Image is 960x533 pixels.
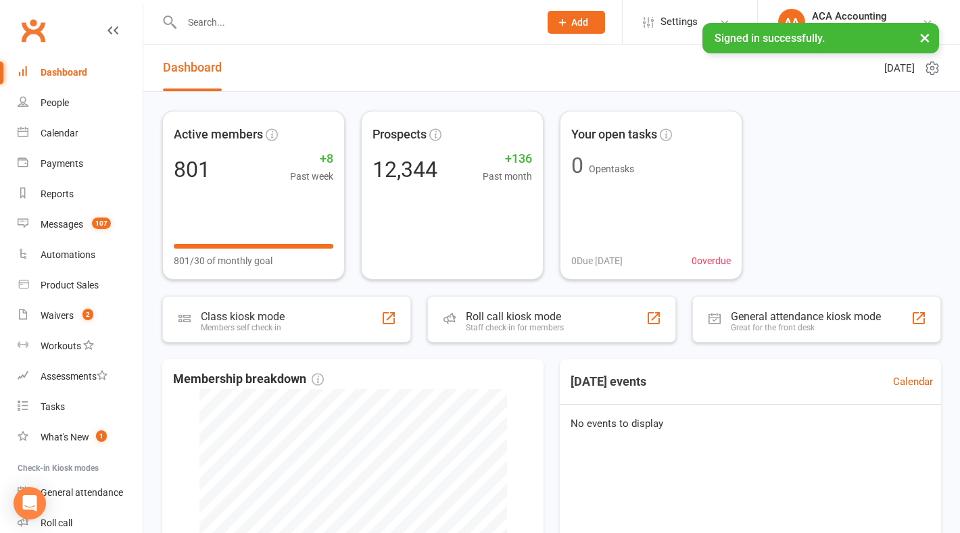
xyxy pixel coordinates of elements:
[18,57,143,88] a: Dashboard
[174,125,263,145] span: Active members
[778,9,805,36] div: AA
[893,374,933,390] a: Calendar
[589,163,634,174] span: Open tasks
[41,188,74,199] div: Reports
[466,323,564,332] div: Staff check-in for members
[571,125,657,145] span: Your open tasks
[41,371,107,382] div: Assessments
[812,10,887,22] div: ACA Accounting
[290,149,333,169] span: +8
[174,159,210,180] div: 801
[92,218,111,229] span: 107
[571,253,623,268] span: 0 Due [DATE]
[18,240,143,270] a: Automations
[18,331,143,361] a: Workouts
[16,14,50,47] a: Clubworx
[41,340,81,351] div: Workouts
[41,401,65,412] div: Tasks
[18,361,143,392] a: Assessments
[373,159,437,180] div: 12,344
[290,169,333,184] span: Past week
[483,149,532,169] span: +136
[201,323,285,332] div: Members self check-in
[41,432,89,442] div: What's New
[18,209,143,240] a: Messages 107
[41,67,87,78] div: Dashboard
[41,280,99,290] div: Product Sales
[41,128,78,138] div: Calendar
[18,149,143,179] a: Payments
[18,301,143,331] a: Waivers 2
[373,125,427,145] span: Prospects
[41,219,83,230] div: Messages
[201,310,285,323] div: Class kiosk mode
[731,323,881,332] div: Great for the front desk
[554,405,946,442] div: No events to display
[18,118,143,149] a: Calendar
[812,22,887,34] div: ACA Network
[466,310,564,323] div: Roll call kiosk mode
[41,249,95,260] div: Automations
[41,158,83,169] div: Payments
[548,11,605,34] button: Add
[731,310,881,323] div: General attendance kiosk mode
[571,155,583,176] div: 0
[82,309,93,320] span: 2
[571,17,588,28] span: Add
[41,97,69,108] div: People
[18,392,143,422] a: Tasks
[18,422,143,453] a: What's New1
[173,370,324,389] span: Membership breakdown
[483,169,532,184] span: Past month
[96,430,107,442] span: 1
[14,487,46,519] div: Open Intercom Messenger
[18,270,143,301] a: Product Sales
[163,45,222,91] a: Dashboard
[41,517,72,528] div: Roll call
[560,370,657,394] h3: [DATE] events
[18,179,143,209] a: Reports
[692,253,731,268] span: 0 overdue
[41,310,74,321] div: Waivers
[41,487,123,498] div: General attendance
[913,23,937,52] button: ×
[18,478,143,508] a: General attendance kiosk mode
[178,13,530,32] input: Search...
[715,32,825,45] span: Signed in successfully.
[174,253,272,268] span: 801/30 of monthly goal
[661,7,698,37] span: Settings
[18,88,143,118] a: People
[884,60,915,76] span: [DATE]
